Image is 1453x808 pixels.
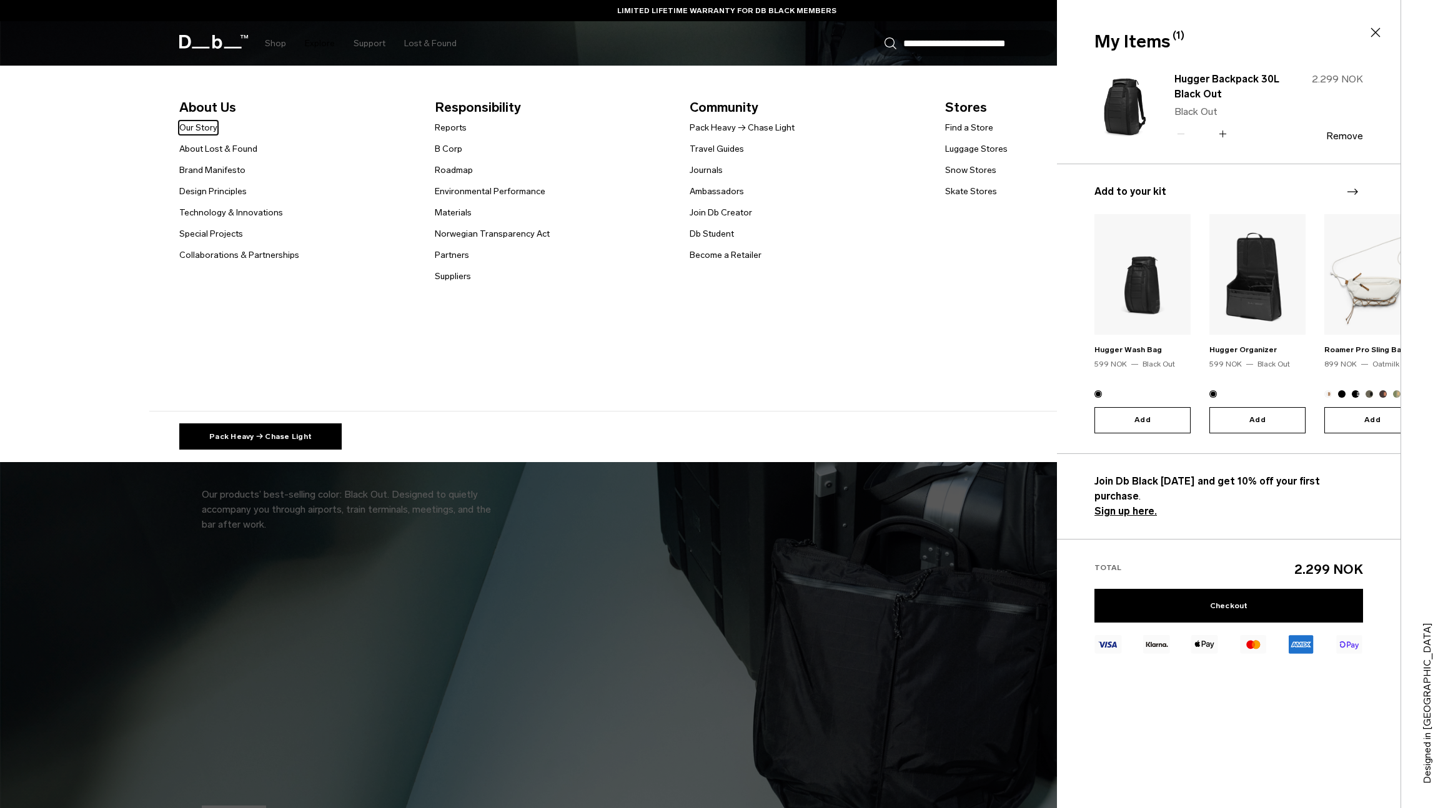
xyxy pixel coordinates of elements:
[179,142,257,155] a: About Lost & Found
[1094,563,1121,572] span: Total
[435,121,467,134] a: Reports
[690,142,744,155] a: Travel Guides
[690,164,723,177] a: Journals
[435,164,473,177] a: Roadmap
[1366,390,1373,398] button: Forest Green
[435,227,550,240] a: Norwegian Transparency Act
[945,97,1181,117] span: Stores
[1094,475,1320,502] strong: Join Db Black [DATE] and get 10% off your first purchase
[1420,596,1435,784] p: Designed in [GEOGRAPHIC_DATA]
[435,97,670,117] span: Responsibility
[1094,184,1363,199] h3: Add to your kit
[1379,390,1387,398] button: Homegrown with Lu
[1094,589,1363,623] a: Checkout
[1173,28,1184,43] span: (1)
[1326,131,1363,142] button: Remove
[1094,345,1162,354] a: Hugger Wash Bag
[435,185,545,198] a: Environmental Performance
[1209,214,1306,433] div: 2 / 20
[1257,358,1290,370] div: Black Out
[1209,360,1242,368] span: 599 NOK
[690,121,795,134] a: Pack Heavy → Chase Light
[255,21,466,66] nav: Main Navigation
[354,21,385,66] a: Support
[1209,390,1217,398] button: Black Out
[179,121,217,134] a: Our Story
[179,97,415,117] span: About Us
[690,227,734,240] a: Db Student
[1094,214,1191,335] img: Hugger Wash Bag Black Out
[690,185,744,198] a: Ambassadors
[179,206,283,219] a: Technology & Innovations
[1312,73,1363,85] span: 2.299 NOK
[1372,358,1399,370] div: Oatmilk
[305,21,335,66] a: Explore
[179,423,342,450] a: Pack Heavy → Chase Light
[1324,345,1417,354] a: Roamer Pro Sling Bag 6L
[1174,104,1284,119] p: Black Out
[1324,214,1421,433] div: 3 / 20
[179,164,245,177] a: Brand Manifesto
[1324,390,1332,398] button: Oatmilk
[1143,358,1175,370] div: Black Out
[179,227,243,240] a: Special Projects
[945,164,996,177] a: Snow Stores
[690,206,752,219] a: Join Db Creator
[1338,390,1346,398] button: Black Out
[945,121,993,134] a: Find a Store
[1352,390,1359,398] button: Charcoal Grey
[945,185,997,198] a: Skate Stores
[404,21,457,66] a: Lost & Found
[690,249,761,262] a: Become a Retailer
[1344,178,1361,205] div: Next slide
[945,142,1008,155] a: Luggage Stores
[1094,407,1191,433] button: Add to Cart
[179,185,247,198] a: Design Principles
[435,206,472,219] a: Materials
[1324,360,1357,368] span: 899 NOK
[1094,505,1157,517] a: Sign up here.
[1324,407,1421,433] button: Add to Cart
[1393,390,1401,398] button: Db x Beyond Medals
[1209,407,1306,433] button: Add to Cart
[265,21,286,66] a: Shop
[1209,214,1306,335] img: Hugger Organizer Black Out
[1209,345,1277,354] a: Hugger Organizer
[1094,214,1191,433] div: 1 / 20
[690,97,925,117] span: Community
[1294,561,1363,577] span: 2.299 NOK
[617,5,836,16] a: LIMITED LIFETIME WARRANTY FOR DB BLACK MEMBERS
[1094,474,1363,519] p: .
[1324,214,1421,335] img: Roamer Pro Sling Bag 6L Oatmilk
[435,142,462,155] a: B Corp
[179,249,299,262] a: Collaborations & Partnerships
[1174,72,1284,102] a: Hugger Backpack 30L Black Out
[435,249,469,262] a: Partners
[435,270,471,283] a: Suppliers
[1094,29,1361,55] div: My Items
[1094,390,1102,398] button: Black Out
[1094,360,1127,368] span: 599 NOK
